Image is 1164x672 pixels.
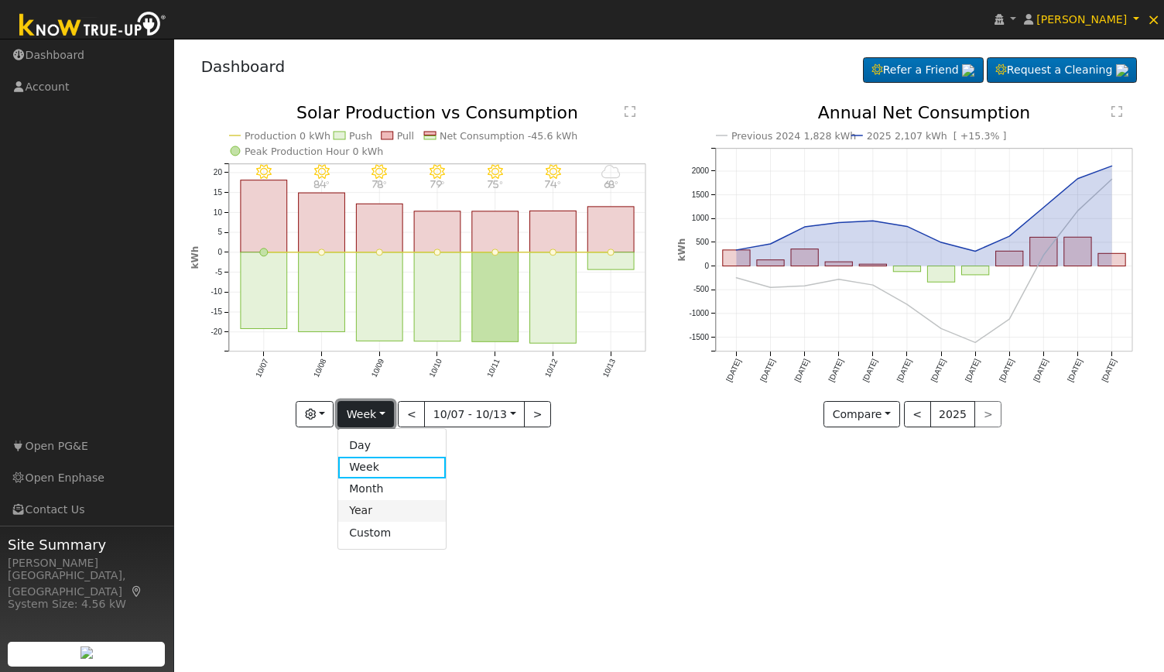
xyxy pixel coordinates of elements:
p: 74° [539,180,567,189]
circle: onclick="" [734,247,740,253]
text: 20 [213,168,222,177]
text: Previous 2024 1,828 kWh [731,130,856,142]
text: [DATE] [758,358,776,383]
rect: onclick="" [472,211,519,252]
circle: onclick="" [434,249,440,255]
rect: onclick="" [1030,238,1057,266]
circle: onclick="" [802,283,808,290]
i: 10/10 - Clear [430,165,445,180]
text: Peak Production Hour 0 kWh [245,146,383,157]
text: Pull [396,130,413,142]
a: Refer a Friend [863,57,984,84]
text:  [1111,105,1122,118]
text: [DATE] [1066,358,1084,383]
rect: onclick="" [472,252,519,342]
rect: onclick="" [298,193,344,252]
rect: onclick="" [414,252,460,341]
text: 10/13 [601,358,617,379]
circle: onclick="" [492,249,498,255]
circle: onclick="" [904,302,910,308]
text: Net Consumption -45.6 kWh [440,130,577,142]
rect: onclick="" [587,252,634,269]
rect: onclick="" [962,266,989,275]
rect: onclick="" [859,264,886,266]
circle: onclick="" [972,249,978,255]
text:  [625,105,635,118]
text: 10/11 [485,358,502,379]
a: Dashboard [201,57,286,76]
rect: onclick="" [414,211,460,252]
text: 15 [213,188,222,197]
p: 79° [423,180,450,189]
rect: onclick="" [791,249,818,266]
i: 10/12 - Clear [546,165,561,180]
circle: onclick="" [1041,252,1047,259]
text: -1000 [689,309,709,317]
rect: onclick="" [825,262,852,266]
rect: onclick="" [587,207,634,252]
circle: onclick="" [1075,176,1081,182]
button: < [398,401,425,427]
text: -5 [215,268,222,276]
text: -1500 [689,333,709,341]
text: 10 [213,208,222,217]
text: kWh [190,246,200,269]
p: 84° [308,180,335,189]
img: retrieve [962,64,974,77]
button: Compare [823,401,900,427]
div: [PERSON_NAME] [8,555,166,571]
text: 10/12 [543,358,560,379]
circle: onclick="" [1109,163,1115,170]
text: Push [349,130,372,142]
text: [DATE] [998,358,1015,383]
rect: onclick="" [356,204,402,253]
a: Week [338,457,446,478]
circle: onclick="" [938,239,944,245]
p: 78° [365,180,392,189]
text: [DATE] [861,358,879,383]
circle: onclick="" [938,326,944,332]
rect: onclick="" [894,266,921,272]
span: Site Summary [8,534,166,555]
circle: onclick="" [972,340,978,346]
text: [DATE] [793,358,810,383]
text: Production 0 kWh [245,130,330,142]
rect: onclick="" [757,260,784,266]
circle: onclick="" [870,282,876,288]
a: Day [338,435,446,457]
img: retrieve [80,646,93,659]
text: [DATE] [964,358,981,383]
circle: onclick="" [734,275,740,281]
text: 10/08 [312,358,328,379]
text: 10/07 [254,358,270,379]
i: 10/13 - MostlyCloudy [601,165,620,180]
text: -15 [211,308,222,317]
circle: onclick="" [1075,208,1081,214]
text: [DATE] [1032,358,1049,383]
circle: onclick="" [259,249,267,256]
button: 10/07 - 10/13 [424,401,525,427]
a: Month [338,478,446,500]
circle: onclick="" [768,241,774,247]
circle: onclick="" [1041,204,1047,211]
circle: onclick="" [836,276,842,283]
span: [PERSON_NAME] [1036,13,1127,26]
a: Map [130,585,144,598]
div: [GEOGRAPHIC_DATA], [GEOGRAPHIC_DATA] [8,567,166,600]
text: 0 [704,262,709,270]
text: [DATE] [929,358,947,383]
text: 2025 2,107 kWh [ +15.3% ] [867,130,1007,142]
rect: onclick="" [241,180,287,252]
circle: onclick="" [608,249,614,255]
i: 10/08 - Clear [313,165,329,180]
text: 500 [696,238,709,246]
text: 5 [217,228,222,237]
text: [DATE] [1101,358,1118,383]
circle: onclick="" [376,249,382,255]
text: -10 [211,288,222,297]
circle: onclick="" [1007,233,1013,239]
span: × [1147,10,1160,29]
text: 10/09 [369,358,385,379]
text: Solar Production vs Consumption [296,103,578,122]
rect: onclick="" [529,211,576,252]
